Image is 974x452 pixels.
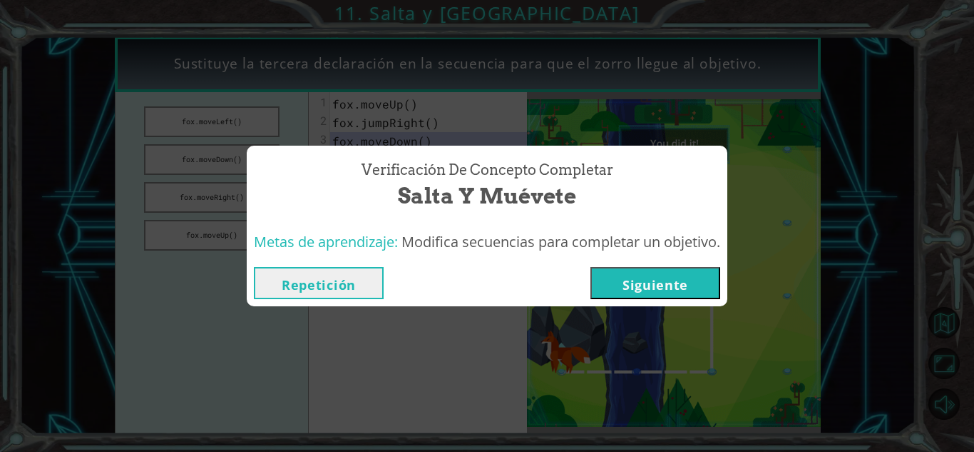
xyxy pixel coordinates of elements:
span: Salta y Muévete [398,181,576,211]
button: Repetición [254,267,384,299]
span: Modifica secuencias para completar un objetivo. [401,232,720,251]
span: Verificación de Concepto Completar [362,160,613,181]
span: Metas de aprendizaje: [254,232,398,251]
button: Siguiente [590,267,720,299]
